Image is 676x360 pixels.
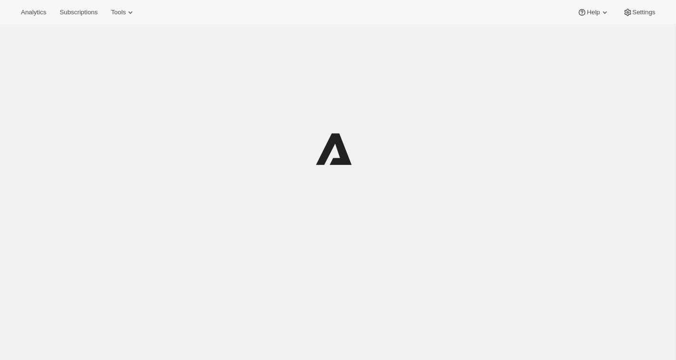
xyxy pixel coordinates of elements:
[105,6,141,19] button: Tools
[632,9,655,16] span: Settings
[111,9,126,16] span: Tools
[617,6,661,19] button: Settings
[587,9,599,16] span: Help
[571,6,615,19] button: Help
[54,6,103,19] button: Subscriptions
[21,9,46,16] span: Analytics
[59,9,98,16] span: Subscriptions
[15,6,52,19] button: Analytics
